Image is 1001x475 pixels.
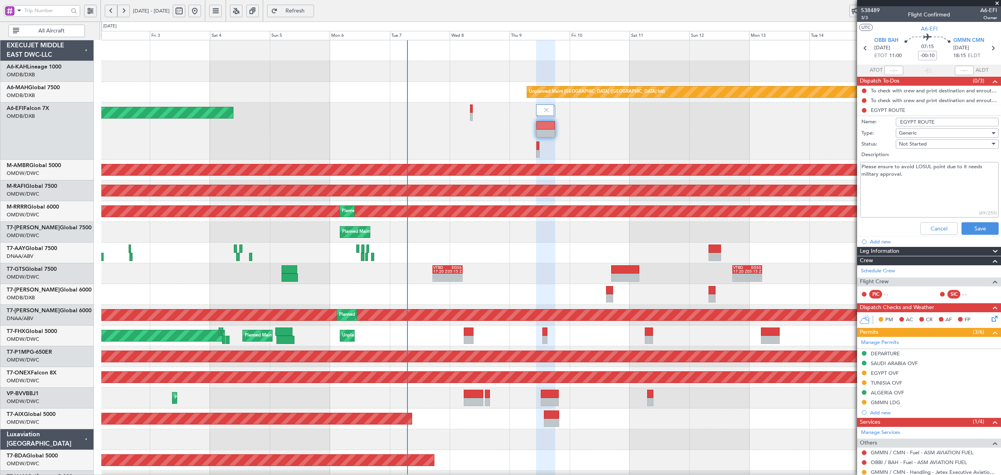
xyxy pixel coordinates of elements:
[7,64,27,70] span: A6-KAH
[926,316,933,324] span: CR
[7,204,59,210] a: M-RRRRGlobal 6000
[7,106,23,111] span: A6-EFI
[7,391,39,396] a: VP-BVVBBJ1
[150,31,210,40] div: Fri 3
[899,140,927,148] span: Not Started
[747,266,761,270] div: EGSS
[529,86,665,98] div: Unplanned Maint [GEOGRAPHIC_DATA] ([GEOGRAPHIC_DATA] Intl)
[7,377,39,384] a: OMDW/DWC
[749,31,809,40] div: Mon 13
[7,460,39,467] a: OMDW/DWC
[945,316,952,324] span: AF
[433,278,447,282] div: -
[973,328,984,336] span: (3/6)
[9,25,85,37] button: All Aircraft
[871,449,974,456] a: GMMN / CMN - Fuel - ASM AVIATION FUEL
[7,85,60,90] a: A6-MAHGlobal 7500
[871,87,997,94] div: To check with crew and print destination and enroute alternate
[7,184,25,189] span: M-RAFI
[953,37,984,45] span: GMMN CMN
[7,246,25,251] span: T7-AAY
[871,370,899,376] div: EGYPT OVF
[7,64,61,70] a: A6-KAHLineage 1000
[968,52,980,60] span: ELDT
[733,270,747,273] div: 17:20 Z
[859,24,873,31] button: UTC
[7,370,57,376] a: T7-ONEXFalcon 8X
[980,14,997,21] span: Owner
[448,278,462,282] div: -
[7,453,26,459] span: T7-BDA
[861,140,896,148] label: Status:
[433,270,447,273] div: 17:20 Z
[920,222,958,235] button: Cancel
[7,163,29,168] span: M-AMBR
[860,277,889,286] span: Flight Crew
[947,290,960,299] div: SIC
[342,226,419,238] div: Planned Maint Dubai (Al Maktoum Intl)
[980,6,997,14] span: A6-EFI
[871,350,900,357] div: DEPARTURE
[7,370,31,376] span: T7-ONEX
[874,37,899,45] span: OBBI BAH
[747,278,761,282] div: -
[339,309,416,321] div: Planned Maint Dubai (Al Maktoum Intl)
[689,31,749,40] div: Sun 12
[871,399,900,406] div: GMMN LDG
[860,328,878,337] span: Permits
[861,118,896,126] label: Name:
[267,5,314,17] button: Refresh
[861,14,880,21] span: 3/3
[962,291,980,298] div: - -
[7,211,39,218] a: OMDW/DWC
[7,308,91,313] a: T7-[PERSON_NAME]Global 6000
[809,31,869,40] div: Tue 14
[630,31,689,40] div: Sat 11
[103,23,117,30] div: [DATE]
[270,31,330,40] div: Sun 5
[7,163,61,168] a: M-AMBRGlobal 5000
[733,278,747,282] div: -
[7,170,39,177] a: OMDW/DWC
[860,303,934,312] span: Dispatch Checks and Weather
[174,392,251,404] div: Planned Maint Dubai (Al Maktoum Intl)
[245,330,337,342] div: Planned Maint [GEOGRAPHIC_DATA] (Seletar)
[979,209,997,216] div: (69/255)
[133,7,170,14] span: [DATE] - [DATE]
[7,287,60,293] span: T7-[PERSON_NAME]
[906,316,913,324] span: AC
[908,11,950,19] div: Flight Confirmed
[871,459,967,466] a: OBBI / BAH - Fuel - ASM AVIATION FUEL
[7,113,35,120] a: OMDB/DXB
[885,316,893,324] span: PM
[279,8,311,14] span: Refresh
[921,43,934,51] span: 07:15
[7,294,35,301] a: OMDB/DXB
[433,266,447,270] div: VTBD
[921,25,938,33] span: A6-EFI
[7,356,39,363] a: OMDW/DWC
[870,67,883,74] span: ATOT
[7,71,35,78] a: OMDB/DXB
[861,339,899,347] a: Manage Permits
[21,28,82,34] span: All Aircraft
[7,412,56,417] a: T7-AIXGlobal 5000
[7,391,26,396] span: VP-BVV
[871,97,997,104] div: To check with crew and print destination and enroute alternate
[733,266,747,270] div: VTBD
[874,52,887,60] span: ETOT
[860,247,899,256] span: Leg Information
[976,67,988,74] span: ALDT
[90,31,150,40] div: Thu 2
[7,225,60,230] span: T7-[PERSON_NAME]
[973,417,984,426] span: (1/4)
[7,184,57,189] a: M-RAFIGlobal 7500
[509,31,569,40] div: Thu 9
[7,349,30,355] span: T7-P1MP
[7,419,39,426] a: OMDW/DWC
[7,336,39,343] a: OMDW/DWC
[7,85,28,90] span: A6-MAH
[860,77,899,86] span: Dispatch To-Dos
[860,418,880,427] span: Services
[7,398,39,405] a: OMDW/DWC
